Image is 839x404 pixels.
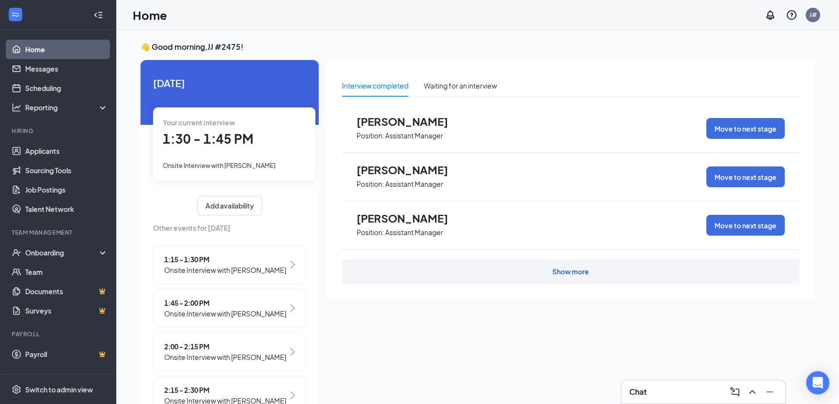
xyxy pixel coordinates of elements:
div: Reporting [25,103,109,112]
svg: Notifications [764,9,776,21]
div: Interview completed [342,80,408,91]
h1: Home [133,7,167,23]
button: Move to next stage [706,215,785,236]
a: SurveysCrown [25,301,108,320]
a: Home [25,40,108,59]
svg: QuestionInfo [786,9,797,21]
span: [DATE] [153,75,306,90]
svg: UserCheck [12,248,21,257]
span: Your current interview [163,118,235,127]
button: Move to next stage [706,166,785,187]
a: Scheduling [25,78,108,98]
svg: WorkstreamLogo [11,10,20,19]
span: 1:30 - 1:45 PM [163,131,253,147]
div: Show more [552,267,589,276]
span: 2:15 - 2:30 PM [164,385,286,395]
span: [PERSON_NAME] [357,212,463,224]
p: Assistant Manager [385,180,443,189]
a: Talent Network [25,199,108,219]
button: ComposeMessage [727,384,743,400]
span: 1:15 - 1:30 PM [164,254,286,265]
a: PayrollCrown [25,344,108,364]
h3: 👋 Good morning, JJ #2475 ! [140,42,815,52]
div: J# [809,11,817,19]
span: Onsite Interview with [PERSON_NAME] [164,308,286,319]
div: Waiting for an interview [424,80,497,91]
span: 1:45 - 2:00 PM [164,298,286,308]
div: Hiring [12,127,106,135]
span: Onsite Interview with [PERSON_NAME] [164,265,286,275]
svg: Minimize [764,386,776,398]
svg: Analysis [12,103,21,112]
button: Minimize [762,384,777,400]
span: 2:00 - 2:15 PM [164,341,286,352]
span: Other events for [DATE] [153,223,306,233]
svg: Collapse [93,10,103,20]
p: Position: [357,228,384,237]
button: ChevronUp [745,384,760,400]
svg: Settings [12,385,21,394]
a: Sourcing Tools [25,161,108,180]
div: Open Intercom Messenger [806,371,829,394]
svg: ComposeMessage [729,386,741,398]
a: Messages [25,59,108,78]
a: Job Postings [25,180,108,199]
span: [PERSON_NAME] [357,164,463,176]
a: Applicants [25,141,108,161]
span: Onsite Interview with [PERSON_NAME] [164,352,286,362]
p: Position: [357,131,384,140]
p: Position: [357,180,384,189]
div: Onboarding [25,248,100,257]
div: Team Management [12,228,106,237]
svg: ChevronUp [746,386,758,398]
p: Assistant Manager [385,131,443,140]
h3: Chat [629,387,647,397]
div: Switch to admin view [25,385,93,394]
p: Assistant Manager [385,228,443,237]
div: Payroll [12,330,106,338]
a: DocumentsCrown [25,282,108,301]
span: Onsite Interview with [PERSON_NAME] [163,162,276,169]
a: Team [25,262,108,282]
button: Add availability [197,196,262,215]
span: [PERSON_NAME] [357,115,463,128]
button: Move to next stage [706,118,785,139]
